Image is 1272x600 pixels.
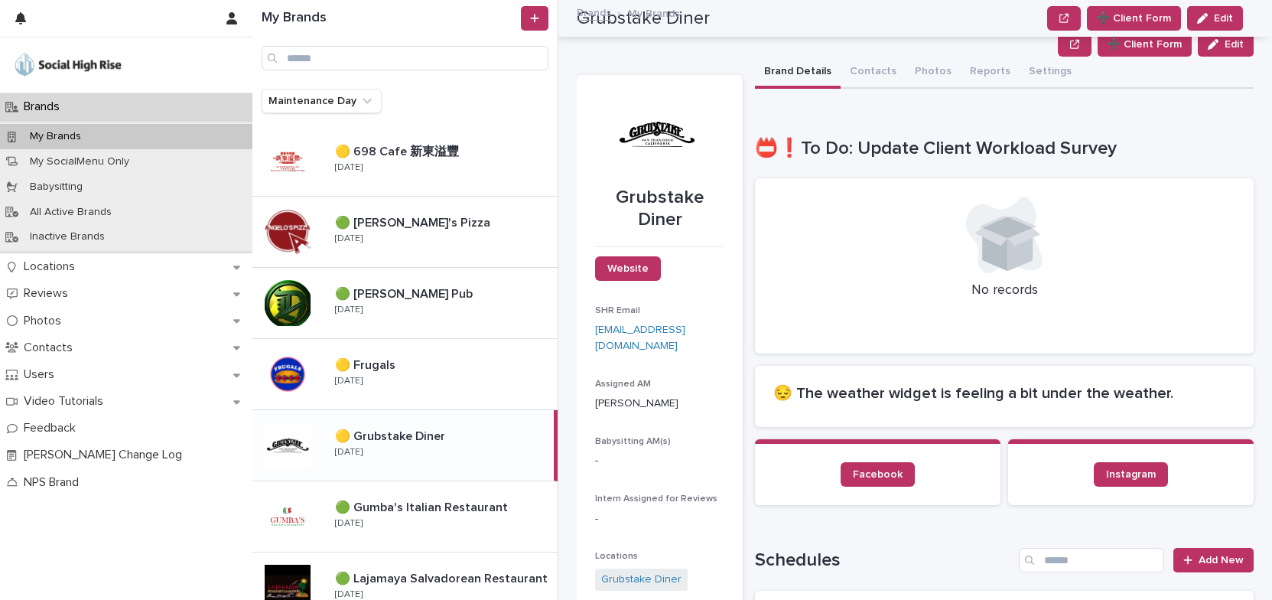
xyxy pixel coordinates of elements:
input: Search [262,46,548,70]
p: [DATE] [335,589,363,600]
p: Photos [18,314,73,328]
h2: 😔 The weather widget is feeling a bit under the weather. [773,384,1235,403]
span: ➕ Client Form [1108,37,1182,52]
p: [PERSON_NAME] [595,396,724,412]
a: 🟢 [PERSON_NAME]'s Pizza🟢 [PERSON_NAME]'s Pizza [DATE] [252,197,558,268]
input: Search [1019,548,1164,572]
span: Website [607,263,649,274]
button: Maintenance Day [262,89,382,113]
img: o5DnuTxEQV6sW9jFYBBf [12,50,124,80]
span: Locations [595,552,638,561]
p: - [595,511,724,527]
span: SHR Email [595,306,640,315]
h1: My Brands [262,10,518,27]
h1: 📛❗To Do: Update Client Workload Survey [755,138,1254,160]
a: [EMAIL_ADDRESS][DOMAIN_NAME] [595,324,685,351]
span: Edit [1225,39,1244,50]
span: Facebook [853,469,903,480]
button: Contacts [841,57,906,89]
p: 🟡 698 Cafe 新東溢豐 [335,142,462,159]
p: My Brands [18,130,93,143]
a: Instagram [1094,462,1168,487]
span: Babysitting AM(s) [595,437,671,446]
a: 🟡 Grubstake Diner🟡 Grubstake Diner [DATE] [252,410,558,481]
span: Add New [1199,555,1244,566]
a: 🟡 698 Cafe 新東溢豐🟡 698 Cafe 新東溢豐 [DATE] [252,126,558,197]
p: [PERSON_NAME] Change Log [18,448,194,462]
button: Reports [961,57,1020,89]
p: My Brands [628,4,680,21]
p: 🟢 [PERSON_NAME]'s Pizza [335,213,493,230]
a: Grubstake Diner [601,572,682,588]
a: Website [595,256,661,281]
p: [DATE] [335,305,363,315]
button: Edit [1198,32,1254,57]
p: Babysitting [18,181,95,194]
p: Feedback [18,421,88,435]
p: - [595,453,724,469]
p: Locations [18,259,87,274]
p: Inactive Brands [18,230,117,243]
a: 🟢 Gumba's Italian Restaurant🟢 Gumba's Italian Restaurant [DATE] [252,481,558,553]
p: Grubstake Diner [595,187,724,231]
button: Brand Details [755,57,841,89]
p: Video Tutorials [18,394,115,409]
span: Intern Assigned for Reviews [595,494,717,504]
p: [DATE] [335,518,363,529]
a: 🟡 Frugals🟡 Frugals [DATE] [252,339,558,410]
p: 🟢 [PERSON_NAME] Pub [335,284,476,302]
a: 🟢 [PERSON_NAME] Pub🟢 [PERSON_NAME] Pub [DATE] [252,268,558,339]
p: Brands [18,99,72,114]
p: [DATE] [335,376,363,386]
p: 🟢 Gumba's Italian Restaurant [335,497,511,515]
a: Brands [577,3,611,21]
button: Settings [1020,57,1081,89]
button: Photos [906,57,961,89]
span: Assigned AM [595,380,651,389]
button: ➕ Client Form [1098,32,1192,57]
p: Contacts [18,341,85,355]
p: All Active Brands [18,206,124,219]
p: [DATE] [335,233,363,244]
p: My SocialMenu Only [18,155,142,168]
a: Facebook [841,462,915,487]
p: Reviews [18,286,80,301]
p: [DATE] [335,447,363,458]
p: 🟢 Lajamaya Salvadorean Restaurant [335,569,551,586]
p: No records [773,282,1235,299]
p: 🟡 Frugals [335,355,399,373]
p: NPS Brand [18,475,91,490]
p: [DATE] [335,162,363,173]
p: 🟡 Grubstake Diner [335,426,448,444]
h1: Schedules [755,549,1013,572]
p: Users [18,367,67,382]
a: Add New [1173,548,1254,572]
span: Instagram [1106,469,1156,480]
